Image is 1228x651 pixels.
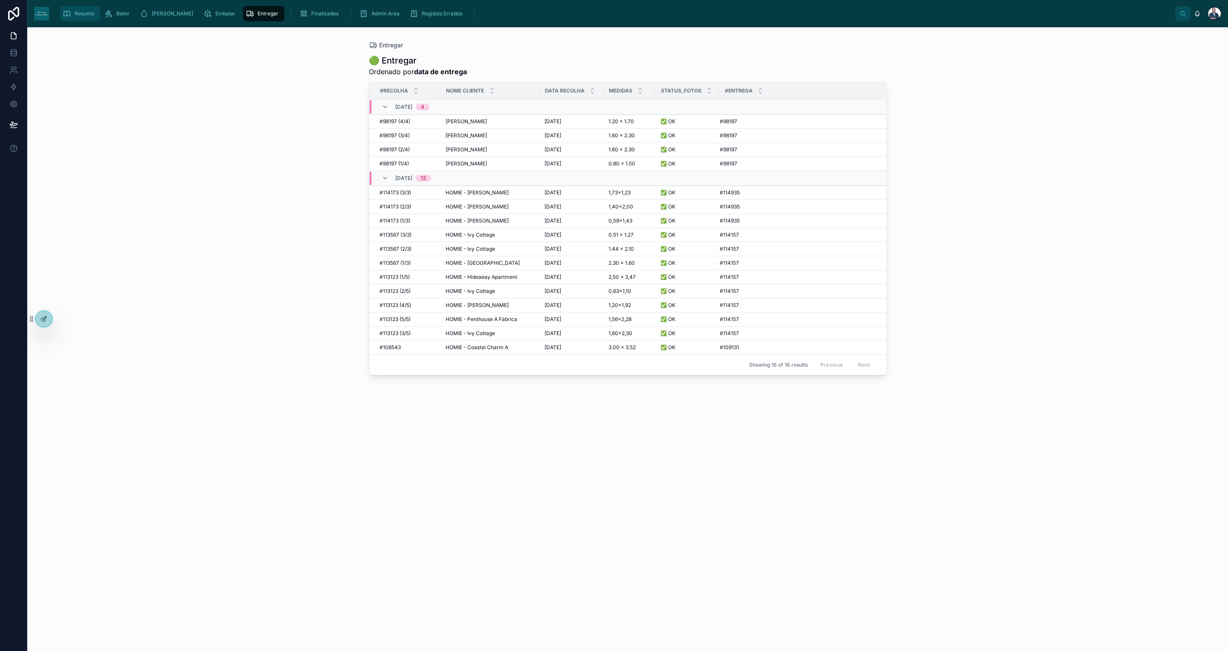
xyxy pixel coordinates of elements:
a: [PERSON_NAME] [446,146,534,153]
a: Entregar [369,41,403,49]
a: #114157 [720,330,875,337]
a: 1,20×1,92 [608,302,650,309]
span: HOMIE - Ivy Cottage [446,288,495,295]
span: [DATE] [544,316,561,323]
a: #114157 [720,316,875,323]
span: #98197 [720,160,737,167]
a: ✅ OK [660,260,714,266]
a: Finalizados [297,6,345,21]
a: HOMIE - Coastal Charm A [446,344,534,351]
span: HOMIE - [PERSON_NAME] [446,302,509,309]
strong: data de entrega [414,67,467,76]
span: [DATE] [544,146,561,153]
span: #113567 (2/3) [379,246,411,252]
a: ✅ OK [660,146,714,153]
span: #114935 [720,203,740,210]
span: [DATE] [395,104,412,110]
a: ✅ OK [660,132,714,139]
span: 2,50 × 3,47 [608,274,636,281]
span: #113123 (4/5) [379,302,411,309]
span: Medidas [609,87,632,94]
span: #113123 (3/5) [379,330,411,337]
a: ✅ OK [660,118,714,125]
span: HOMIE - [GEOGRAPHIC_DATA] [446,260,520,266]
span: HOMIE - [PERSON_NAME] [446,189,509,196]
span: #114157 [720,330,739,337]
h1: 🟢 Entregar [369,55,467,67]
a: [PERSON_NAME] [446,132,534,139]
span: #113567 (3/3) [379,231,411,238]
span: HOMIE - Ivy Cottage [446,246,495,252]
span: Entregar [379,41,403,49]
span: [DATE] [544,118,561,125]
span: ✅ OK [660,146,675,153]
a: 0.51 x 1.27 [608,231,650,238]
a: Embalar [201,6,241,21]
span: ✅ OK [660,231,675,238]
a: #114157 [720,231,875,238]
a: HOMIE - [PERSON_NAME] [446,203,534,210]
span: [DATE] [544,302,561,309]
span: #Entrega [725,87,753,94]
a: [DATE] [544,288,598,295]
span: Registos Errados [422,10,462,17]
a: #114157 [720,260,875,266]
span: #113567 (1/3) [379,260,411,266]
a: #114173 (2/3) [379,203,435,210]
a: #98197 [720,160,875,167]
img: App logo [34,7,49,20]
a: [DATE] [544,217,598,224]
span: #114173 (2/3) [379,203,411,210]
span: ✅ OK [660,330,675,337]
span: #114157 [720,274,739,281]
a: ✅ OK [660,302,714,309]
a: [DATE] [544,302,598,309]
span: #98197 (1/4) [379,160,409,167]
span: [DATE] [544,330,561,337]
span: [DATE] [544,274,561,281]
span: HOMIE - [PERSON_NAME] [446,203,509,210]
span: #108543 [379,344,401,351]
span: [PERSON_NAME] [446,118,487,125]
span: ✅ OK [660,316,675,323]
span: Bater [116,10,130,17]
span: ✅ OK [660,118,675,125]
span: 1,56×2,28 [608,316,631,323]
a: 2,50 × 3,47 [608,274,650,281]
a: #108543 [379,344,435,351]
span: HOMIE - [PERSON_NAME] [446,217,509,224]
span: Data Recolha [545,87,585,94]
span: Resumo [75,10,94,17]
span: ✅ OK [660,344,675,351]
a: [DATE] [544,330,598,337]
a: #114157 [720,274,875,281]
span: #114157 [720,231,739,238]
span: #98197 [720,146,737,153]
span: #114173 (1/3) [379,217,410,224]
a: HOMIE - [PERSON_NAME] [446,189,534,196]
span: #114935 [720,189,740,196]
a: 1,60×2,30 [608,330,650,337]
a: #98197 (1/4) [379,160,435,167]
span: [DATE] [544,189,561,196]
a: #98197 [720,146,875,153]
span: #114935 [720,217,740,224]
span: 0.80 x 1.50 [608,160,635,167]
span: 1.20 x 1.70 [608,118,634,125]
span: #98197 [720,132,737,139]
span: 0,59×1,43 [608,217,632,224]
a: #114935 [720,189,875,196]
span: #109131 [720,344,739,351]
a: ✅ OK [660,330,714,337]
a: 1.20 x 1.70 [608,118,650,125]
span: [DATE] [544,288,561,295]
a: #98197 [720,132,875,139]
div: 4 [421,104,424,110]
span: Nome Cliente [446,87,484,94]
span: ✅ OK [660,246,675,252]
a: #113123 (2/5) [379,288,435,295]
a: 0,59×1,43 [608,217,650,224]
span: 1,73×1,23 [608,189,631,196]
span: ✅ OK [660,160,675,167]
span: [DATE] [544,160,561,167]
